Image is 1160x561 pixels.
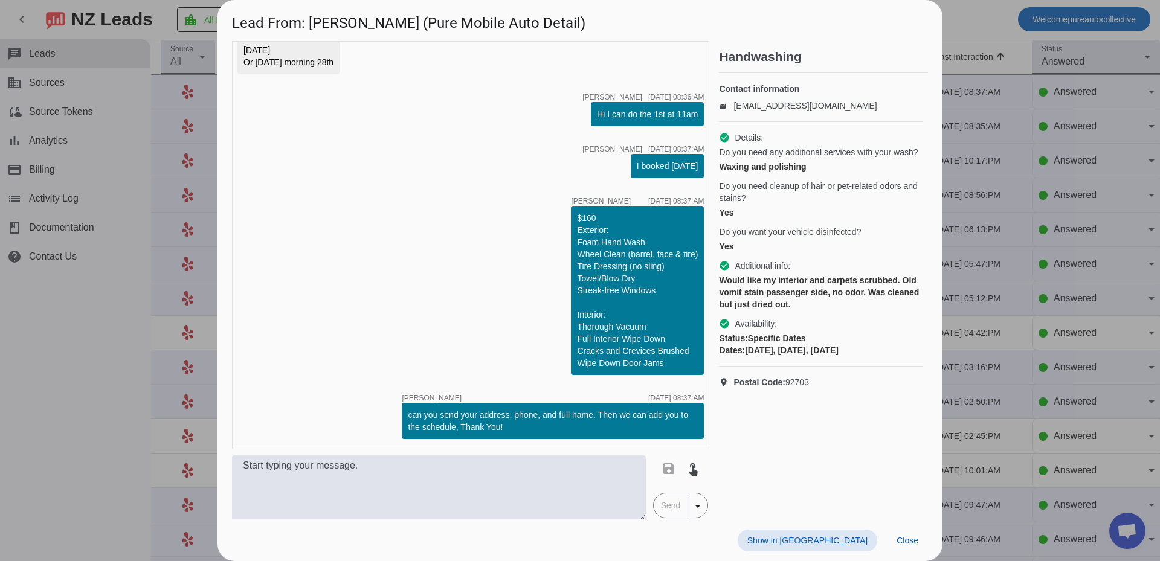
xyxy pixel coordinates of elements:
[738,530,877,551] button: Show in [GEOGRAPHIC_DATA]
[719,207,923,219] div: Yes
[686,461,700,476] mat-icon: touch_app
[719,332,923,344] div: Specific Dates
[582,94,642,101] span: [PERSON_NAME]
[719,240,923,252] div: Yes
[597,108,698,120] div: Hi I can do the 1st at 11am
[719,180,923,204] span: Do you need cleanup of hair or pet-related odors and stains?
[719,260,730,271] mat-icon: check_circle
[582,146,642,153] span: [PERSON_NAME]
[719,226,861,238] span: Do you want your vehicle disinfected?
[887,530,928,551] button: Close
[735,132,763,144] span: Details:
[719,51,928,63] h2: Handwashing
[719,318,730,329] mat-icon: check_circle
[719,161,923,173] div: Waxing and polishing
[719,274,923,310] div: Would like my interior and carpets scrubbed. Old vomit stain passenger side, no odor. Was cleaned...
[577,212,698,369] div: $160 Exterior: Foam Hand Wash Wheel Clean (barrel, face & tire) Tire Dressing (no sling) Towel/Bl...
[719,132,730,143] mat-icon: check_circle
[719,377,733,387] mat-icon: location_on
[747,536,868,545] span: Show in [GEOGRAPHIC_DATA]
[735,260,790,272] span: Additional info:
[719,345,745,355] strong: Dates:
[719,146,918,158] span: Do you need any additional services with your wash?
[719,333,747,343] strong: Status:
[648,394,704,402] div: [DATE] 08:37:AM
[243,32,333,68] div: 2022 Subaru crosstrek [DATE] Or [DATE] morning 28th
[648,197,704,205] div: [DATE] 08:37:AM
[691,499,705,513] mat-icon: arrow_drop_down
[733,101,877,111] a: [EMAIL_ADDRESS][DOMAIN_NAME]
[637,160,698,172] div: I booked [DATE]
[402,394,462,402] span: [PERSON_NAME]
[408,409,698,433] div: can you send your address, phone, and full name. Then we can add you to the schedule, Thank You!
[648,94,704,101] div: [DATE] 08:36:AM
[719,103,733,109] mat-icon: email
[897,536,918,545] span: Close
[735,318,777,330] span: Availability:
[719,83,923,95] h4: Contact information
[571,197,631,205] span: [PERSON_NAME]
[733,376,809,388] span: 92703
[648,146,704,153] div: [DATE] 08:37:AM
[733,377,785,387] strong: Postal Code:
[719,344,923,356] div: [DATE], [DATE], [DATE]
